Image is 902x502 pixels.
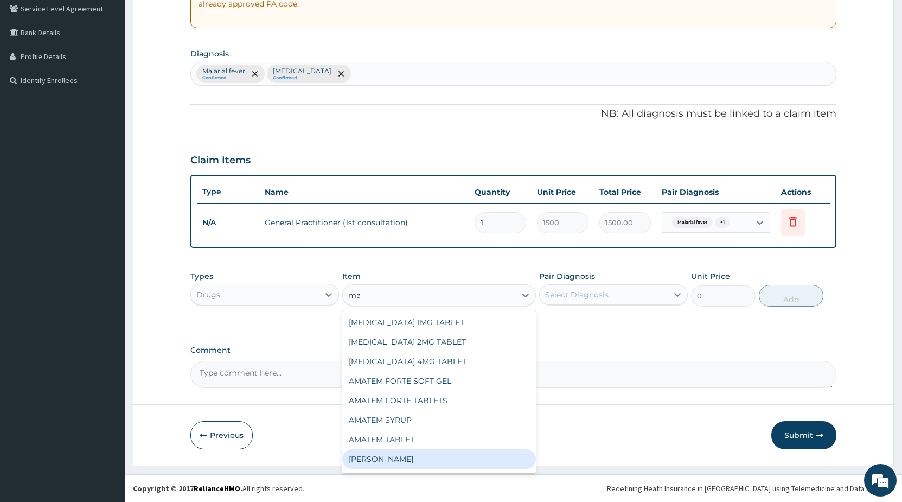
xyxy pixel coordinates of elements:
label: Item [342,271,361,282]
div: [PERSON_NAME] [342,449,536,469]
th: Unit Price [532,181,594,203]
div: Minimize live chat window [178,5,204,31]
label: Pair Diagnosis [539,271,595,282]
button: Previous [190,421,253,449]
div: ASMALYN TABLET [342,469,536,488]
div: [MEDICAL_DATA] 4MG TABLET [342,352,536,371]
p: NB: All diagnosis must be linked to a claim item [190,107,836,121]
th: Total Price [594,181,656,203]
small: Confirmed [202,75,245,81]
footer: All rights reserved. [125,474,902,502]
div: Drugs [196,289,220,300]
p: [MEDICAL_DATA] [273,67,331,75]
p: Malarial fever [202,67,245,75]
label: Types [190,272,213,281]
img: d_794563401_company_1708531726252_794563401 [20,54,44,81]
strong: Copyright © 2017 . [133,484,242,493]
td: General Practitioner (1st consultation) [259,212,469,233]
th: Name [259,181,469,203]
h3: Claim Items [190,155,251,167]
span: remove selection option [336,69,346,79]
th: Pair Diagnosis [656,181,776,203]
a: RelianceHMO [194,484,240,493]
div: Chat with us now [56,61,182,75]
textarea: Type your message and hit 'Enter' [5,296,207,334]
label: Diagnosis [190,48,229,59]
th: Type [197,182,259,202]
th: Actions [776,181,830,203]
div: Redefining Heath Insurance in [GEOGRAPHIC_DATA] using Telemedicine and Data Science! [607,483,894,494]
button: Add [759,285,823,307]
div: AMATEM FORTE TABLETS [342,391,536,410]
small: Confirmed [273,75,331,81]
span: Malarial fever [672,217,713,228]
div: [MEDICAL_DATA] 1MG TABLET [342,313,536,332]
button: Submit [771,421,836,449]
span: We're online! [63,137,150,246]
span: remove selection option [250,69,260,79]
td: N/A [197,213,259,233]
div: [MEDICAL_DATA] 2MG TABLET [342,332,536,352]
div: AMATEM TABLET [342,430,536,449]
span: + 1 [715,217,730,228]
label: Comment [190,346,836,355]
div: Select Diagnosis [545,289,609,300]
th: Quantity [469,181,532,203]
label: Unit Price [691,271,730,282]
div: AMATEM SYRUP [342,410,536,430]
div: AMATEM FORTE SOFT GEL [342,371,536,391]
